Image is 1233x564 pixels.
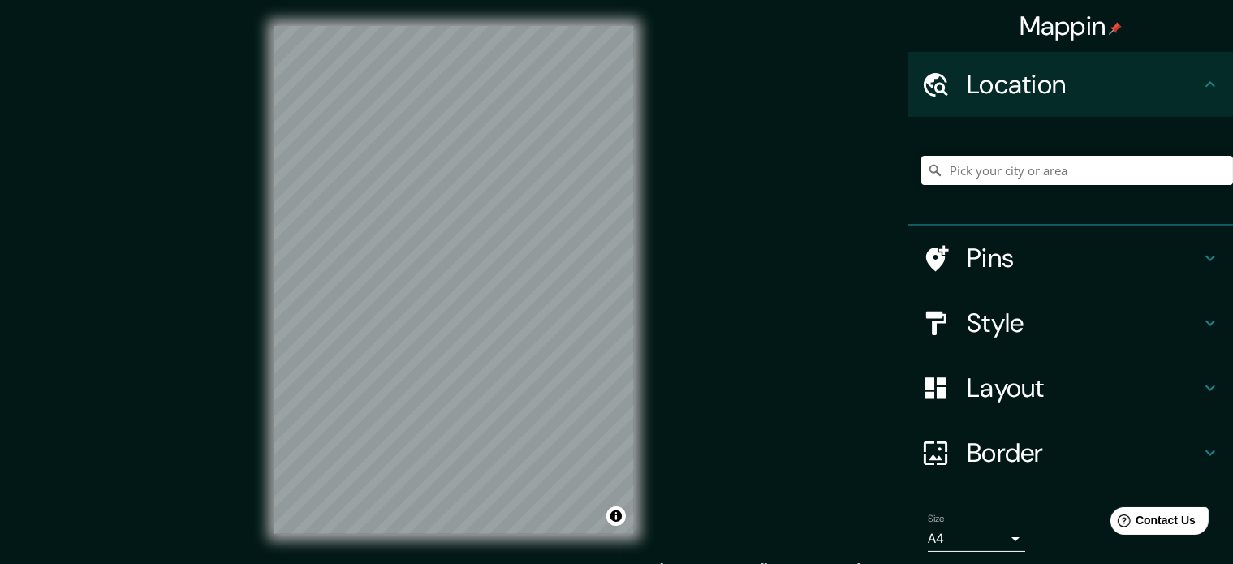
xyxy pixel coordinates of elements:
[908,52,1233,117] div: Location
[1020,10,1123,42] h4: Mappin
[274,26,634,534] canvas: Map
[1089,501,1215,546] iframe: Help widget launcher
[967,307,1201,339] h4: Style
[928,512,945,526] label: Size
[928,526,1025,552] div: A4
[967,437,1201,469] h4: Border
[908,355,1233,420] div: Layout
[1109,22,1122,35] img: pin-icon.png
[967,68,1201,101] h4: Location
[967,242,1201,274] h4: Pins
[908,420,1233,485] div: Border
[967,372,1201,404] h4: Layout
[606,506,626,526] button: Toggle attribution
[921,156,1233,185] input: Pick your city or area
[908,226,1233,291] div: Pins
[908,291,1233,355] div: Style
